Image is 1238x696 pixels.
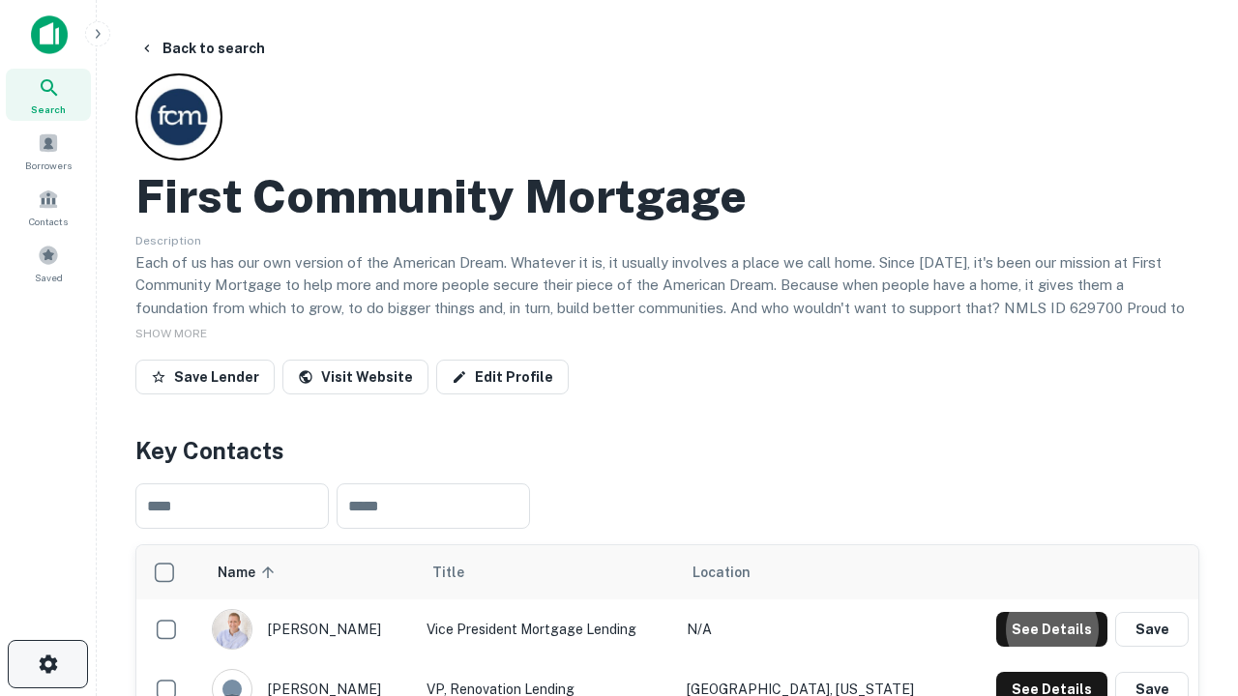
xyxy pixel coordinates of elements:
[417,599,677,659] td: Vice President Mortgage Lending
[31,15,68,54] img: capitalize-icon.png
[135,433,1199,468] h4: Key Contacts
[135,327,207,340] span: SHOW MORE
[135,168,747,224] h2: First Community Mortgage
[6,69,91,121] a: Search
[29,214,68,229] span: Contacts
[282,360,428,394] a: Visit Website
[202,545,417,599] th: Name
[6,181,91,233] a: Contacts
[132,31,273,66] button: Back to search
[677,599,958,659] td: N/A
[677,545,958,599] th: Location
[212,609,407,650] div: [PERSON_NAME]
[218,561,280,584] span: Name
[6,125,91,177] a: Borrowers
[1115,612,1189,647] button: Save
[135,234,201,247] span: Description
[213,610,251,649] img: 1520878720083
[693,561,751,584] span: Location
[432,561,489,584] span: Title
[31,101,66,117] span: Search
[436,360,569,394] a: Edit Profile
[135,251,1199,342] p: Each of us has our own version of the American Dream. Whatever it is, it usually involves a place...
[25,158,72,173] span: Borrowers
[417,545,677,599] th: Title
[135,360,275,394] button: Save Lender
[6,237,91,289] a: Saved
[35,270,63,285] span: Saved
[996,612,1107,647] button: See Details
[1141,479,1238,572] iframe: Chat Widget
